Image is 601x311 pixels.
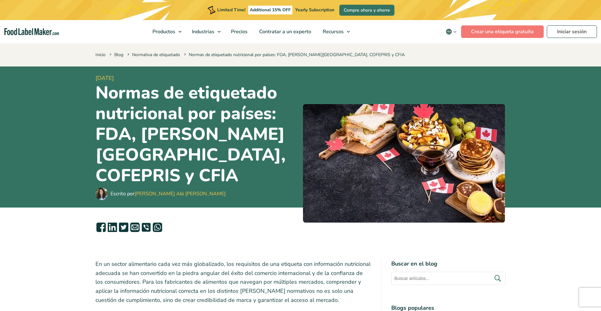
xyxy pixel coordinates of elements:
[95,260,371,305] p: En un sector alimentario cada vez más globalizado, los requisitos de una etiqueta con información...
[547,25,597,38] a: Iniciar sesión
[151,28,176,35] span: Productos
[135,190,226,197] a: [PERSON_NAME] Abi [PERSON_NAME]
[110,190,226,198] div: Escrito por
[183,52,405,58] span: Normas de etiquetado nutricional por países: FDA, [PERSON_NAME][GEOGRAPHIC_DATA], COFEPRIS y CFIA
[132,52,180,58] a: Normativa de etiquetado
[217,7,245,13] span: Limited Time!
[339,5,394,16] a: Compre ahora y ahorre
[391,272,506,285] input: Buscar artículos...
[391,260,506,268] h4: Buscar en el blog
[254,20,316,43] a: Contratar a un experto
[190,28,215,35] span: Industrias
[114,52,123,58] a: Blog
[257,28,312,35] span: Contratar a un experto
[186,20,224,43] a: Industrias
[295,7,334,13] span: Yearly Subscription
[95,187,108,200] img: Maria Abi Hanna - Etiquetadora de alimentos
[95,74,298,82] span: [DATE]
[95,52,105,58] a: Inicio
[321,28,344,35] span: Recursos
[95,82,298,186] h1: Normas de etiquetado nutricional por países: FDA, [PERSON_NAME][GEOGRAPHIC_DATA], COFEPRIS y CFIA
[147,20,185,43] a: Productos
[317,20,353,43] a: Recursos
[461,25,544,38] a: Crear una etiqueta gratuita
[229,28,248,35] span: Precios
[225,20,252,43] a: Precios
[248,6,292,14] span: Additional 15% OFF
